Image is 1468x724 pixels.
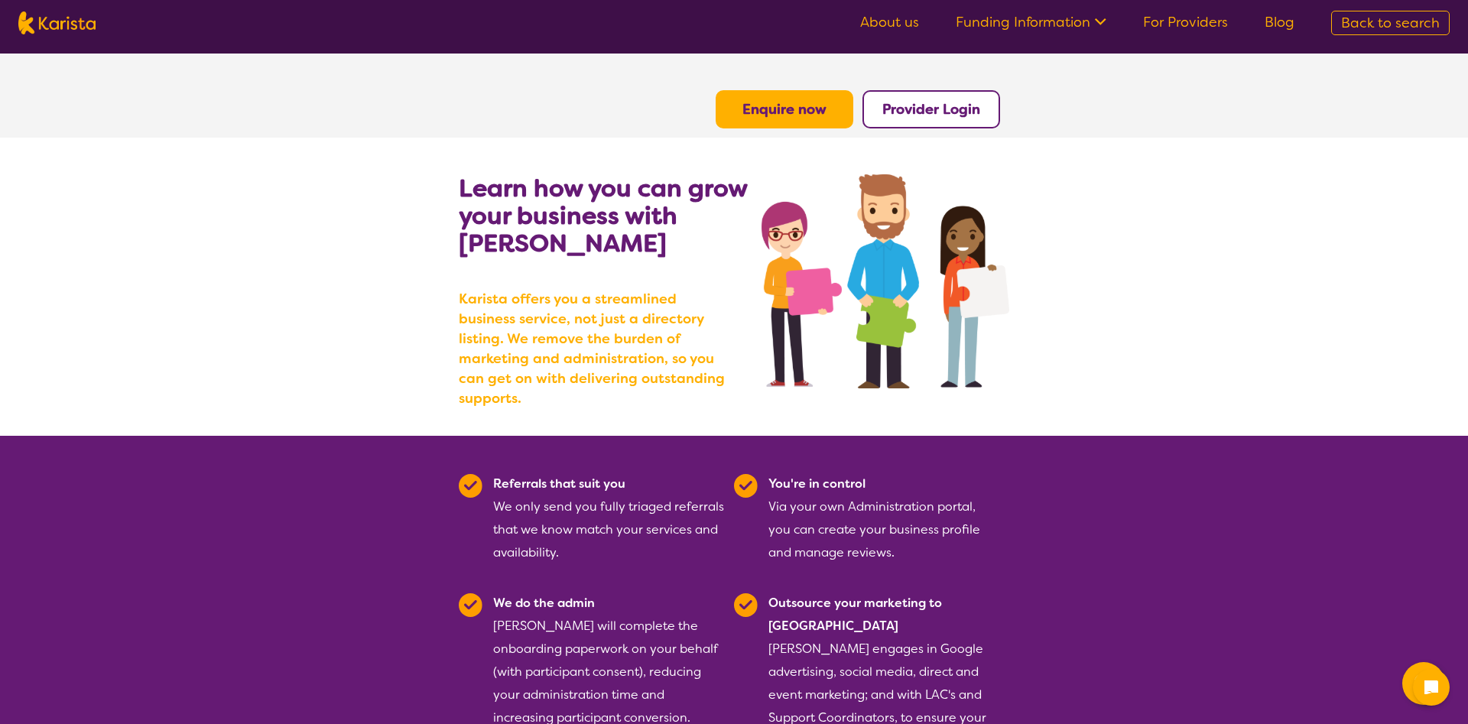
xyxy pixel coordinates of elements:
[742,100,827,119] a: Enquire now
[956,13,1106,31] a: Funding Information
[18,11,96,34] img: Karista logo
[860,13,919,31] a: About us
[1341,14,1440,32] span: Back to search
[734,593,758,617] img: Tick
[862,90,1000,128] button: Provider Login
[762,174,1009,388] img: grow your business with Karista
[1265,13,1294,31] a: Blog
[768,595,942,634] b: Outsource your marketing to [GEOGRAPHIC_DATA]
[493,595,595,611] b: We do the admin
[1143,13,1228,31] a: For Providers
[493,476,625,492] b: Referrals that suit you
[459,474,482,498] img: Tick
[459,289,734,408] b: Karista offers you a streamlined business service, not just a directory listing. We remove the bu...
[493,472,725,564] div: We only send you fully triaged referrals that we know match your services and availability.
[716,90,853,128] button: Enquire now
[459,593,482,617] img: Tick
[1402,662,1445,705] button: Channel Menu
[882,100,980,119] a: Provider Login
[768,472,1000,564] div: Via your own Administration portal, you can create your business profile and manage reviews.
[459,172,747,259] b: Learn how you can grow your business with [PERSON_NAME]
[768,476,866,492] b: You're in control
[734,474,758,498] img: Tick
[1331,11,1450,35] a: Back to search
